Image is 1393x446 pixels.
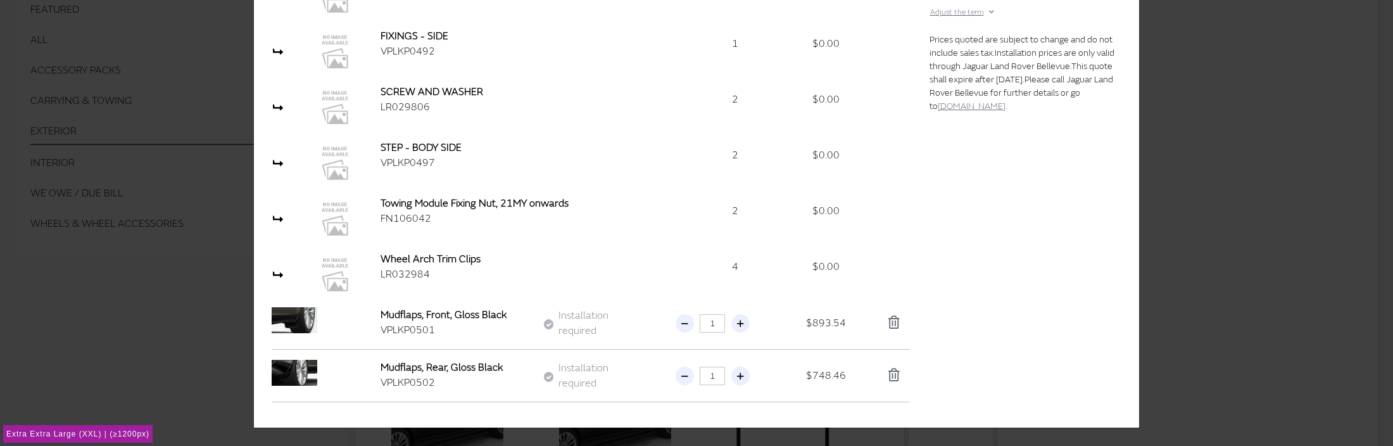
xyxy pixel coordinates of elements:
img: Image for Wheel Arch Trim Clips [312,252,358,297]
div: 2 [698,140,773,170]
button: Delete accessory from order [878,312,911,335]
div: STEP - BODY SIDE [381,140,592,155]
div: 1 [698,29,773,59]
span: Installation prices are only valid through Jaguar Land Rover Bellevue. [930,48,1114,72]
div: 4 [698,252,773,282]
div: VPLKP0492 [381,44,592,59]
img: Image for SCREW AND WASHER [312,84,358,130]
div: FIXINGS - SIDE [381,29,592,44]
label: Installation required [558,360,645,391]
img: Image for STEP - BODY SIDE [312,140,358,186]
div: $0.00 [788,196,864,226]
div: $748.46 [788,360,864,392]
div: VPLKP0501 [381,322,546,338]
div: FN106042 [381,211,592,226]
div: Mudflaps, Front, Gloss Black [381,307,546,322]
div: LR032984 [381,267,592,282]
div: 2 [698,84,773,115]
div: Wheel Arch Trim Clips [381,252,592,267]
div: VPLKP0497 [381,155,592,170]
div: LR029806 [381,99,592,115]
img: Image for FIXINGS - SIDE [312,29,358,74]
span: Prices quoted are subject to change and do not include sales tax. [930,34,1113,58]
div: SCREW AND WASHER [381,84,592,99]
span: Please call Jaguar Land Rover Bellevue for further details or go to . [930,74,1113,111]
div: $0.00 [788,140,864,170]
div: Towing Module Fixing Nut, 21MY onwards [381,196,592,211]
div: Mudflaps, Rear, Gloss Black [381,360,546,375]
img: Image for Mudflaps, Rear, Gloss Black [272,360,317,386]
div: 2 [698,196,773,226]
div: $0.00 [788,84,864,115]
a: [DOMAIN_NAME] [938,101,1005,111]
img: Image for Mudflaps, Front, Gloss Black [272,307,317,333]
div: $0.00 [788,29,864,59]
div: VPLKP0502 [381,375,546,390]
div: $0.00 [788,252,864,282]
button: Adjust the term [930,3,995,23]
img: Image for Towing Module Fixing Nut, 21MY onwards [312,196,358,241]
button: Delete accessory from order [878,364,911,388]
label: Installation required [558,308,645,338]
div: $893.54 [788,307,864,339]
